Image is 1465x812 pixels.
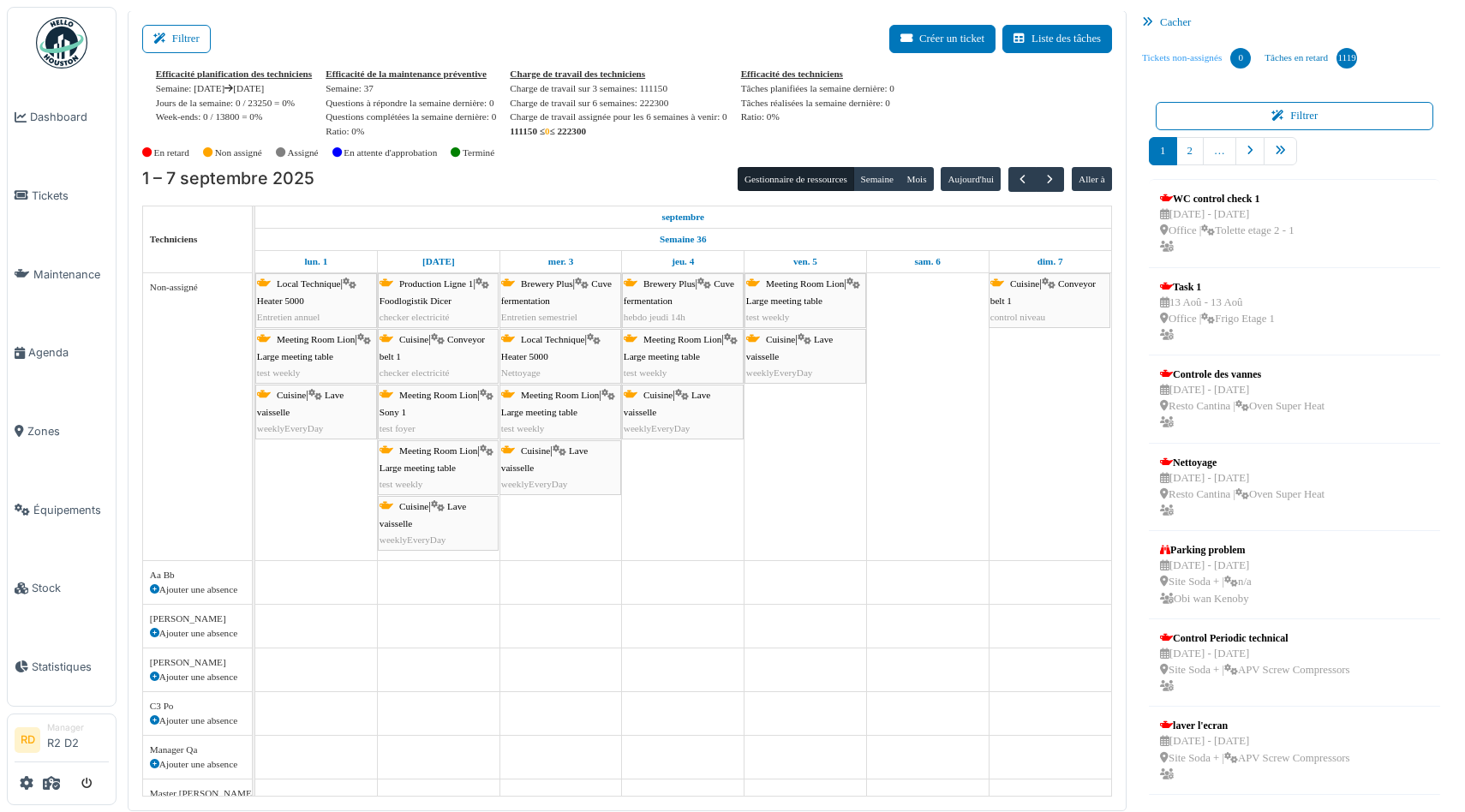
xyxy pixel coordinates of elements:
div: [DATE] - [DATE] Site Soda + | n/a Obi wan Kenoby [1160,558,1252,607]
a: 1 septembre 2025 [301,251,332,272]
div: Efficacité des techniciens [741,67,894,81]
span: Meeting Room Lion [399,445,477,456]
a: Parking problem [DATE] - [DATE] Site Soda + |n/a Obi wan Kenoby [1156,538,1256,612]
span: Cuisine [1010,278,1039,289]
label: En attente d'approbation [344,146,437,160]
div: Ajouter une absence [150,626,245,641]
div: Tâches réalisées la semaine dernière: 0 [741,96,894,110]
span: test weekly [380,479,423,489]
button: Mois [900,167,934,191]
span: Sony 1 [380,407,406,417]
div: [DATE] - [DATE] Office | Tolette etage 2 - 1 [1160,206,1294,256]
a: Task 1 13 Aoû - 13 Aoû Office |Frigo Etage 1 [1156,275,1279,349]
span: weeklyEveryDay [624,423,691,433]
li: RD [15,727,40,753]
label: Terminé [463,146,494,160]
a: … [1203,137,1236,165]
div: [PERSON_NAME] [150,612,245,626]
span: Large meeting table [257,351,333,361]
span: hebdo jeudi 14h [624,312,685,322]
div: | [257,276,375,325]
button: Précédent [1008,167,1037,192]
button: Gestionnaire de ressources [738,167,854,191]
div: | [624,387,742,437]
span: weeklyEveryDay [380,534,446,545]
div: Master [PERSON_NAME] [150,786,245,801]
div: 1119 [1336,48,1357,69]
div: Semaine: 37 [326,81,496,96]
span: Dashboard [30,109,109,125]
span: weeklyEveryDay [257,423,324,433]
span: Lave vaisselle [624,390,711,416]
span: Heater 5000 [501,351,548,361]
div: [DATE] - [DATE] Resto Cantina | Oven Super Heat [1160,470,1324,520]
a: Tickets [8,157,116,236]
span: Meeting Room Lion [399,390,477,400]
div: [DATE] - [DATE] Site Soda + | APV Screw Compressors [1160,646,1349,696]
span: Conveyor belt 1 [990,278,1096,305]
div: 111150 ≤ ≤ 222300 [510,124,727,139]
span: Cuve fermentation [501,278,612,305]
a: 4 septembre 2025 [667,251,698,272]
a: 3 septembre 2025 [544,251,577,272]
div: Manager [47,721,109,734]
div: Ajouter une absence [150,670,245,684]
span: checker electricité [380,367,450,378]
span: test weekly [257,367,301,378]
span: Meeting Room Lion [643,334,721,344]
div: Efficacité de la maintenance préventive [326,67,496,81]
span: Maintenance [33,266,109,283]
label: En retard [154,146,189,160]
div: [DATE] - [DATE] Site Soda + | APV Screw Compressors [1160,733,1349,783]
span: Local Technique [521,334,585,344]
div: Cacher [1135,10,1454,35]
span: Production Ligne 1 [399,278,473,289]
span: Entretien semestriel [501,312,577,322]
a: Liste des tâches [1002,25,1112,53]
span: test weekly [746,312,790,322]
a: Nettoyage [DATE] - [DATE] Resto Cantina |Oven Super Heat [1156,451,1329,524]
span: Brewery Plus [643,278,696,289]
a: Controle des vannes [DATE] - [DATE] Resto Cantina |Oven Super Heat [1156,362,1329,436]
div: | [746,276,864,325]
span: Cuisine [521,445,550,456]
div: Ajouter une absence [150,713,245,728]
div: Week-ends: 0 / 13800 = 0% [156,110,312,124]
span: Zones [27,423,109,439]
div: | [257,331,375,381]
a: 2 septembre 2025 [418,251,459,272]
div: | [501,443,619,493]
a: Équipements [8,470,116,549]
a: Dashboard [8,78,116,157]
img: Badge_color-CXgf-gQk.svg [36,17,87,69]
span: Tickets [32,188,109,204]
div: Questions à répondre la semaine dernière: 0 [326,96,496,110]
div: | [501,387,619,437]
span: Large meeting table [501,407,577,417]
div: Ratio: 0% [326,124,496,139]
span: 0 [545,126,550,136]
span: Cuve fermentation [624,278,734,305]
div: | [380,331,497,381]
span: Heater 5000 [257,296,304,306]
a: 2 [1176,137,1204,165]
div: Charge de travail sur 3 semaines: 111150 [510,81,727,96]
span: test foyer [380,423,416,433]
a: Tâches en retard [1258,35,1364,81]
div: | [380,443,497,493]
button: Suivant [1036,167,1064,192]
label: Assigné [288,146,319,160]
a: Statistiques [8,628,116,707]
span: weeklyEveryDay [501,479,568,489]
span: Techniciens [150,234,198,244]
a: RD ManagerR2 D2 [15,721,109,762]
div: | [380,276,497,325]
span: test weekly [501,423,545,433]
div: Efficacité planification des techniciens [156,67,312,81]
div: WC control check 1 [1160,191,1294,206]
span: Nettoyage [501,367,541,378]
a: Semaine 36 [655,229,710,250]
span: Stock [32,580,109,596]
div: Control Periodic technical [1160,630,1349,646]
span: Équipements [33,502,109,518]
